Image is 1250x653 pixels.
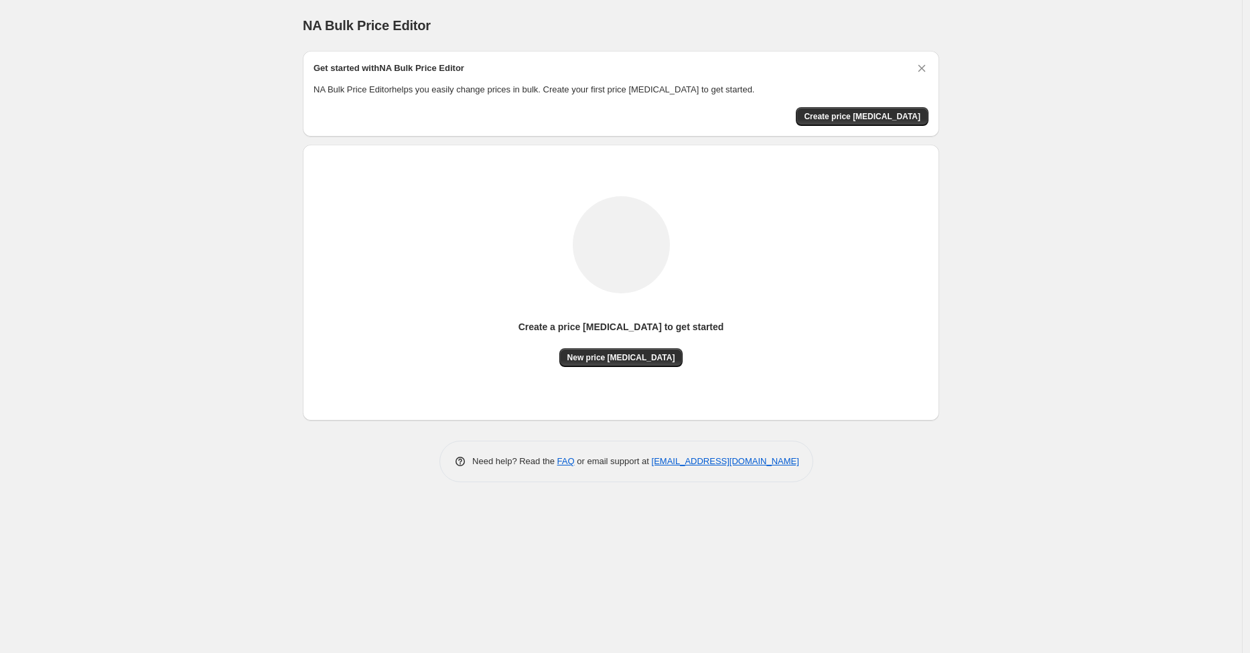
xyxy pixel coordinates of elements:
button: New price [MEDICAL_DATA] [559,348,683,367]
span: New price [MEDICAL_DATA] [567,352,675,363]
p: Create a price [MEDICAL_DATA] to get started [518,320,724,334]
button: Dismiss card [915,62,928,75]
a: FAQ [557,456,575,466]
span: Create price [MEDICAL_DATA] [804,111,920,122]
span: NA Bulk Price Editor [303,18,431,33]
button: Create price change job [796,107,928,126]
span: Need help? Read the [472,456,557,466]
h2: Get started with NA Bulk Price Editor [314,62,464,75]
p: NA Bulk Price Editor helps you easily change prices in bulk. Create your first price [MEDICAL_DAT... [314,83,928,96]
a: [EMAIL_ADDRESS][DOMAIN_NAME] [652,456,799,466]
span: or email support at [575,456,652,466]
